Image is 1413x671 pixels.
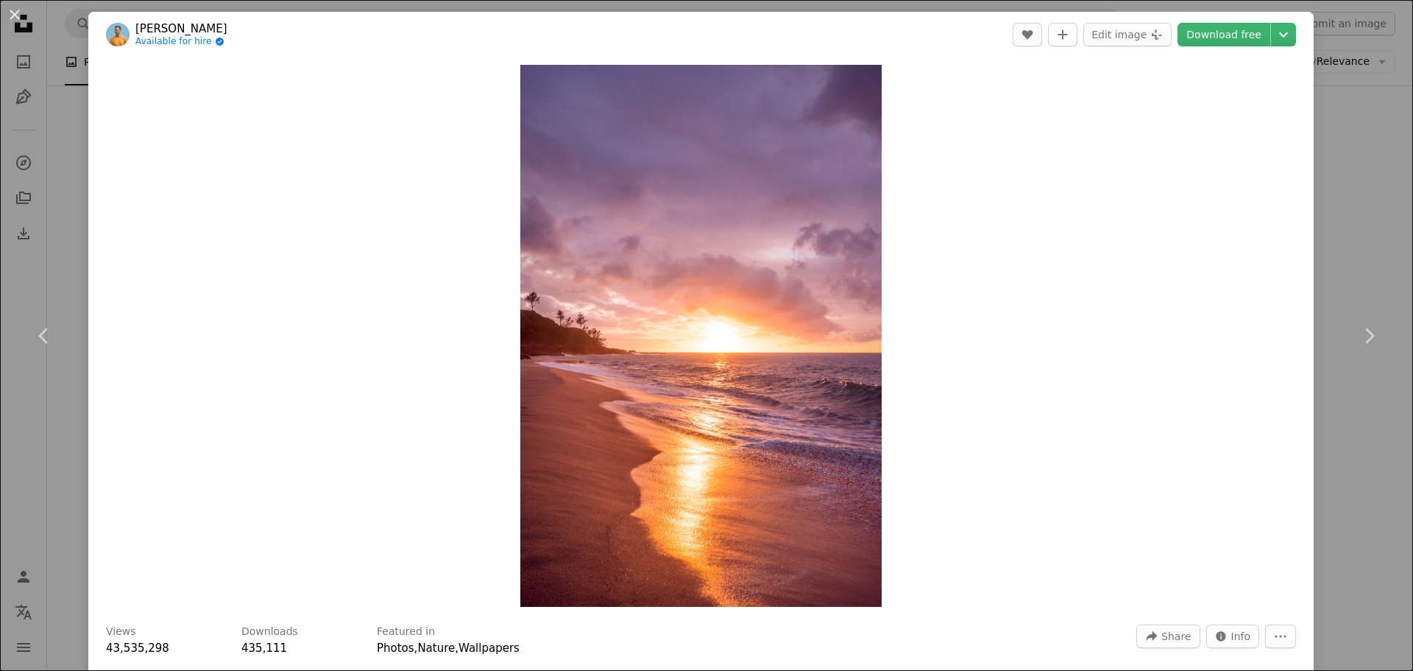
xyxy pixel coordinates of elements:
button: Choose download size [1271,23,1296,46]
button: More Actions [1265,625,1296,648]
span: , [414,642,418,655]
a: Download free [1177,23,1270,46]
a: Nature [417,642,455,655]
a: Photos [377,642,414,655]
button: Add to Collection [1048,23,1077,46]
a: Wallpapers [458,642,520,655]
h3: Views [106,625,136,639]
span: , [455,642,458,655]
h3: Downloads [241,625,298,639]
img: beach seashore during sunset [520,65,882,607]
span: Share [1161,625,1191,647]
a: [PERSON_NAME] [135,21,227,36]
button: Edit image [1083,23,1172,46]
button: Stats about this image [1206,625,1260,648]
button: Like [1013,23,1042,46]
span: 43,535,298 [106,642,169,655]
button: Zoom in on this image [520,65,882,607]
span: 435,111 [241,642,287,655]
span: Info [1231,625,1251,647]
img: Go to Cristofer Maximilian's profile [106,23,130,46]
h3: Featured in [377,625,435,639]
a: Next [1325,265,1413,407]
button: Share this image [1136,625,1200,648]
a: Available for hire [135,36,227,48]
